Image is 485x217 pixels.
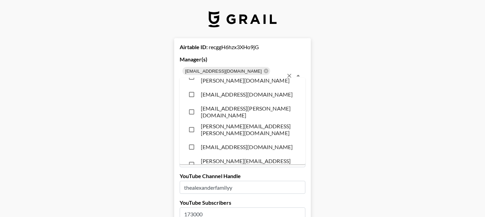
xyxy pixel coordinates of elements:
[182,67,270,75] div: [EMAIL_ADDRESS][DOMAIN_NAME]
[180,121,305,139] li: [PERSON_NAME][EMAIL_ADDRESS][PERSON_NAME][DOMAIN_NAME]
[180,173,305,179] label: YouTube Channel Handle
[180,86,305,103] li: [EMAIL_ADDRESS][DOMAIN_NAME]
[293,71,303,81] button: Close
[285,71,294,81] button: Clear
[180,44,208,50] strong: Airtable ID:
[180,103,305,121] li: [EMAIL_ADDRESS][PERSON_NAME][DOMAIN_NAME]
[180,44,305,50] div: recggH6hzx3XHo9jG
[180,199,305,206] label: YouTube Subscribers
[180,156,305,173] li: [PERSON_NAME][EMAIL_ADDRESS][PERSON_NAME][DOMAIN_NAME]
[182,67,265,75] span: [EMAIL_ADDRESS][DOMAIN_NAME]
[208,11,277,27] img: Grail Talent Logo
[180,56,305,63] label: Manager(s)
[180,139,305,156] li: [EMAIL_ADDRESS][DOMAIN_NAME]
